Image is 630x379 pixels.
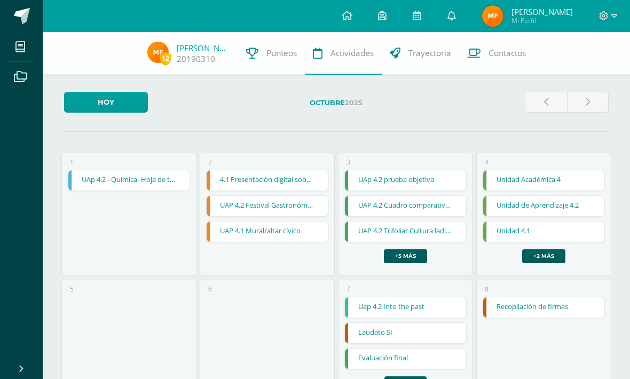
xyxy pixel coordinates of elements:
[70,157,74,167] div: 1
[68,170,190,191] div: UAp 4.2 - Química- Hoja de trabajo enlaces y Lewis | Tarea
[238,32,305,75] a: Punteos
[160,52,171,65] span: 12
[206,221,328,242] div: UAP 4.1 Mural/altar cívico | Tarea
[177,53,215,65] a: 20190310
[70,285,74,294] div: 5
[177,43,230,53] a: [PERSON_NAME]
[483,297,604,318] div: Recopilación de firmas | Tarea
[483,170,604,191] a: Unidad Académica 4
[344,221,466,242] div: UAP 4.2 Trifoliar Cultura ladina | Tarea
[266,48,297,59] span: Punteos
[208,157,212,167] div: 2
[522,249,565,263] a: +2 más
[345,196,466,216] a: UAP 4.2 Cuadro comparativo Cultra ladina y Cultura ladina
[482,5,503,27] img: bce8b272fab13d8298d2d0e73969cf8f.png
[345,170,466,191] a: UAp 4.2 prueba objetiva
[206,170,328,191] div: 4.1 Presentación digital sobre Oceanía | Tarea
[344,170,466,191] div: UAp 4.2 prueba objetiva | Tarea
[344,348,466,369] div: Evaluación final | Tarea
[206,195,328,217] div: UAP 4.2 Festival Gastronómico | Tarea
[511,6,573,17] span: [PERSON_NAME]
[345,297,466,318] a: Uap 4.2 Into the past
[207,222,327,242] a: UAP 4.1 Mural/altar cívico
[345,323,466,343] a: Laudato SI
[344,322,466,344] div: Laudato SI | Tarea
[344,195,466,217] div: UAP 4.2 Cuadro comparativo Cultra ladina y Cultura ladina | Tarea
[483,297,604,318] a: Recopilación de firmas
[330,48,374,59] span: Actividades
[208,285,212,294] div: 6
[345,349,466,369] a: Evaluación final
[382,32,459,75] a: Trayectoria
[489,48,526,59] span: Contactos
[346,285,350,294] div: 7
[384,249,427,263] a: +5 más
[64,92,148,113] a: Hoy
[483,196,604,216] a: Unidad de Aprendizaje 4.2
[147,42,169,63] img: bce8b272fab13d8298d2d0e73969cf8f.png
[156,92,517,114] label: 2025
[408,48,451,59] span: Trayectoria
[483,170,604,191] div: Unidad Académica 4 | Examen
[483,221,604,242] div: Unidad 4.1 | Examen
[68,170,189,191] a: UAp 4.2 - Química- Hoja de trabajo enlaces y [PERSON_NAME]
[310,99,345,107] strong: Octubre
[344,297,466,318] div: Uap 4.2 Into the past | Examen
[485,157,489,167] div: 4
[207,196,327,216] a: UAP 4.2 Festival Gastronómico
[511,16,573,25] span: Mi Perfil
[207,170,327,191] a: 4.1 Presentación digital sobre Oceanía
[346,157,350,167] div: 3
[483,195,604,217] div: Unidad de Aprendizaje 4.2 | Examen
[483,222,604,242] a: Unidad 4.1
[459,32,534,75] a: Contactos
[485,285,489,294] div: 8
[305,32,382,75] a: Actividades
[345,222,466,242] a: UAP 4.2 Trifoliar Cultura ladina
